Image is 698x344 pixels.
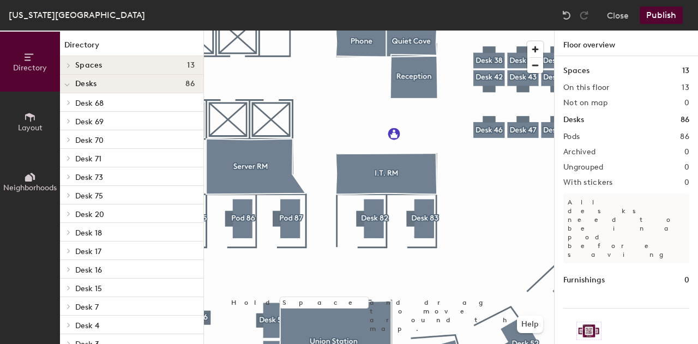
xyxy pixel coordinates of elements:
[9,8,145,22] div: [US_STATE][GEOGRAPHIC_DATA]
[563,132,580,141] h2: Pods
[684,274,689,286] h1: 0
[187,61,195,70] span: 13
[75,154,101,164] span: Desk 71
[561,10,572,21] img: Undo
[640,7,683,24] button: Publish
[185,80,195,88] span: 86
[684,148,689,156] h2: 0
[517,316,543,333] button: Help
[75,80,97,88] span: Desks
[75,265,102,275] span: Desk 16
[3,183,57,192] span: Neighborhoods
[681,114,689,126] h1: 86
[682,65,689,77] h1: 13
[563,163,604,172] h2: Ungrouped
[75,284,102,293] span: Desk 15
[563,83,610,92] h2: On this floor
[607,7,629,24] button: Close
[563,148,595,156] h2: Archived
[75,173,103,182] span: Desk 73
[75,303,99,312] span: Desk 7
[563,65,589,77] h1: Spaces
[680,132,689,141] h2: 86
[75,247,101,256] span: Desk 17
[563,99,607,107] h2: Not on map
[75,117,104,126] span: Desk 69
[684,163,689,172] h2: 0
[75,61,103,70] span: Spaces
[18,123,43,132] span: Layout
[60,39,203,56] h1: Directory
[75,99,104,108] span: Desk 68
[563,178,613,187] h2: With stickers
[684,178,689,187] h2: 0
[563,194,689,263] p: All desks need to be in a pod before saving
[563,114,584,126] h1: Desks
[75,228,102,238] span: Desk 18
[555,31,698,56] h1: Floor overview
[75,321,99,330] span: Desk 4
[682,83,689,92] h2: 13
[576,322,601,340] img: Sticker logo
[579,10,589,21] img: Redo
[75,191,103,201] span: Desk 75
[75,136,104,145] span: Desk 70
[75,210,104,219] span: Desk 20
[563,274,605,286] h1: Furnishings
[13,63,47,73] span: Directory
[684,99,689,107] h2: 0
